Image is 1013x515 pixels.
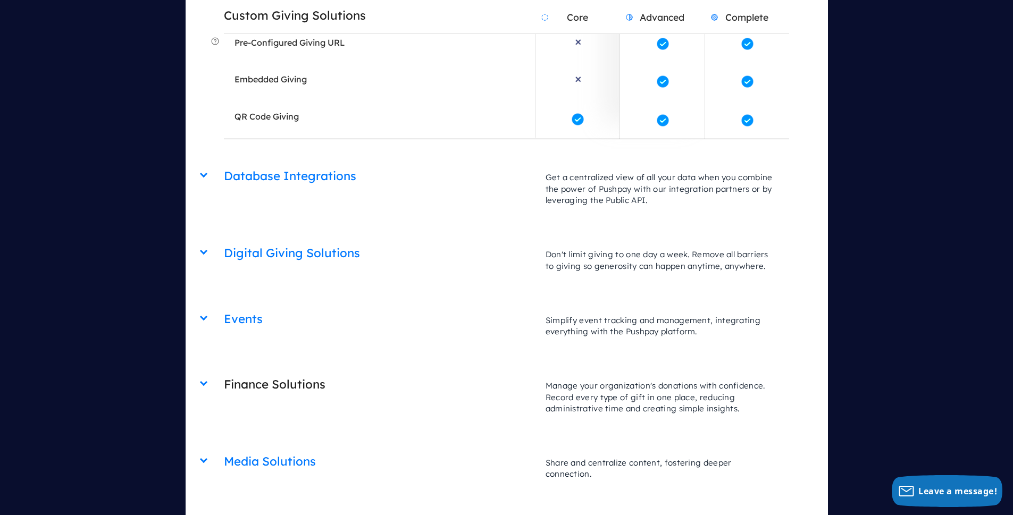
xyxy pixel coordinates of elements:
h2: Advanced [620,1,704,33]
p: Share and centralize content, fostering deeper connection. [535,446,789,491]
span: Pre-Configured Giving URL [235,37,345,53]
button: Leave a message! [892,475,1002,507]
p: Get a centralized view of all your data when you combine the power of Pushpay with our integratio... [535,161,789,216]
h2: Core [535,1,619,33]
em: Embedded Giving [235,74,307,85]
h2: Events [224,306,535,333]
h2: Finance Solutions [224,371,535,398]
h2: Media Solutions [224,448,535,475]
h2: Database Integrations [224,163,535,190]
p: Manage your organization's donations with confidence. Record every type of gift in one place, red... [535,369,789,425]
span: Leave a message! [918,485,997,497]
h2: Complete [705,1,789,33]
p: Don't limit giving to one day a week. Remove all barriers to giving so generosity can happen anyt... [535,238,789,282]
h2: Digital Giving Solutions [224,240,535,267]
em: QR Code Giving [235,111,299,122]
p: Simplify event tracking and management, integrating everything with the Pushpay platform. [535,304,789,348]
h2: Custom Giving Solutions [224,2,535,29]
